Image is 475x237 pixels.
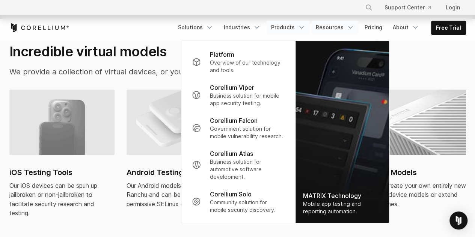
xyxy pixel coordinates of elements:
[362,1,375,14] button: Search
[127,181,232,208] div: Our Android models are based on Ranchu and can be rooted with permissive SELinux enforcement.
[186,185,291,218] a: Corellium Solo Community solution for mobile security discovery.
[127,167,232,178] h2: Android Testing Tools
[210,199,285,214] p: Community solution for mobile security discovery.
[9,89,115,226] a: iPhone virtual machine and devices iOS Testing Tools Our iOS devices can be spun up jailbroken or...
[388,21,424,34] a: About
[210,190,252,199] p: Corellium Solo
[186,145,291,185] a: Corellium Atlas Business solution for automotive software development.
[361,89,466,217] a: Custom Models Custom Models You can create your own entirely new hardware device models or extend...
[356,1,466,14] div: Navigation Menu
[360,21,387,34] a: Pricing
[361,89,466,155] img: Custom Models
[127,89,232,217] a: Android virtual machine and devices Android Testing Tools Our Android models are based on Ranchu ...
[210,59,285,74] p: Overview of our technology and tools.
[173,21,218,34] a: Solutions
[210,125,285,140] p: Government solution for mobile vulnerability research.
[361,181,466,208] div: You can create your own entirely new hardware device models or extend existing ones.
[296,41,389,223] img: Matrix_WebNav_1x
[296,41,389,223] a: MATRIX Technology Mobile app testing and reporting automation.
[9,43,309,60] h2: Incredible virtual models
[267,21,310,34] a: Products
[361,167,466,178] h2: Custom Models
[186,112,291,145] a: Corellium Falcon Government solution for mobile vulnerability research.
[127,89,232,155] img: Android virtual machine and devices
[186,78,291,112] a: Corellium Viper Business solution for mobile app security testing.
[303,191,382,200] div: MATRIX Technology
[378,1,437,14] a: Support Center
[210,83,254,92] p: Corellium Viper
[440,1,466,14] a: Login
[449,211,467,229] div: Open Intercom Messenger
[210,50,234,59] p: Platform
[9,66,309,77] p: We provide a collection of virtual devices, or you can build your own.
[431,21,466,35] a: Free Trial
[173,21,466,35] div: Navigation Menu
[9,23,69,32] a: Corellium Home
[311,21,359,34] a: Resources
[303,200,382,215] div: Mobile app testing and reporting automation.
[9,89,115,155] img: iPhone virtual machine and devices
[9,167,115,178] h2: iOS Testing Tools
[219,21,265,34] a: Industries
[210,116,258,125] p: Corellium Falcon
[186,45,291,78] a: Platform Overview of our technology and tools.
[210,158,285,181] p: Business solution for automotive software development.
[210,149,253,158] p: Corellium Atlas
[210,92,285,107] p: Business solution for mobile app security testing.
[9,181,115,217] div: Our iOS devices can be spun up jailbroken or non-jailbroken to facilitate security research and t...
